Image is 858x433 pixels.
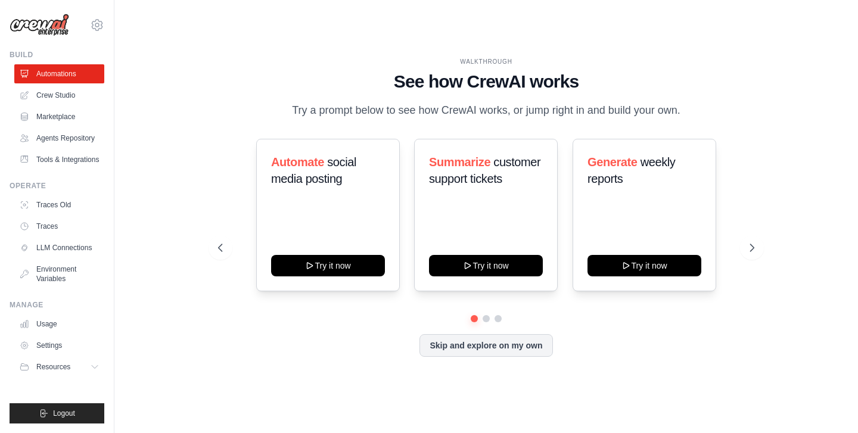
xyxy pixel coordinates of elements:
[14,150,104,169] a: Tools & Integrations
[271,155,324,169] span: Automate
[53,409,75,418] span: Logout
[36,362,70,372] span: Resources
[10,403,104,423] button: Logout
[271,255,385,276] button: Try it now
[10,50,104,60] div: Build
[429,155,540,185] span: customer support tickets
[286,102,686,119] p: Try a prompt below to see how CrewAI works, or jump right in and build your own.
[10,300,104,310] div: Manage
[429,155,490,169] span: Summarize
[14,314,104,334] a: Usage
[14,336,104,355] a: Settings
[10,181,104,191] div: Operate
[14,217,104,236] a: Traces
[14,129,104,148] a: Agents Repository
[14,357,104,376] button: Resources
[14,107,104,126] a: Marketplace
[14,238,104,257] a: LLM Connections
[14,260,104,288] a: Environment Variables
[419,334,552,357] button: Skip and explore on my own
[14,64,104,83] a: Automations
[14,86,104,105] a: Crew Studio
[271,155,356,185] span: social media posting
[218,71,754,92] h1: See how CrewAI works
[218,57,754,66] div: WALKTHROUGH
[10,14,69,36] img: Logo
[587,255,701,276] button: Try it now
[587,155,638,169] span: Generate
[429,255,543,276] button: Try it now
[14,195,104,214] a: Traces Old
[587,155,675,185] span: weekly reports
